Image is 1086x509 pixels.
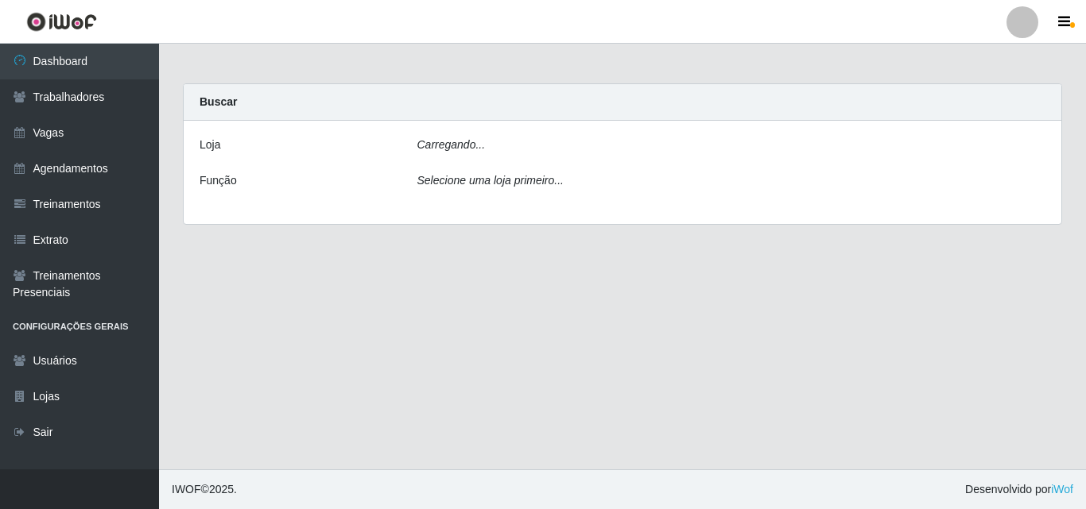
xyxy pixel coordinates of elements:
[1051,483,1073,496] a: iWof
[417,174,564,187] i: Selecione uma loja primeiro...
[965,481,1073,498] span: Desenvolvido por
[200,95,237,108] strong: Buscar
[200,172,237,189] label: Função
[172,481,237,498] span: © 2025 .
[200,137,220,153] label: Loja
[172,483,201,496] span: IWOF
[26,12,97,32] img: CoreUI Logo
[417,138,486,151] i: Carregando...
